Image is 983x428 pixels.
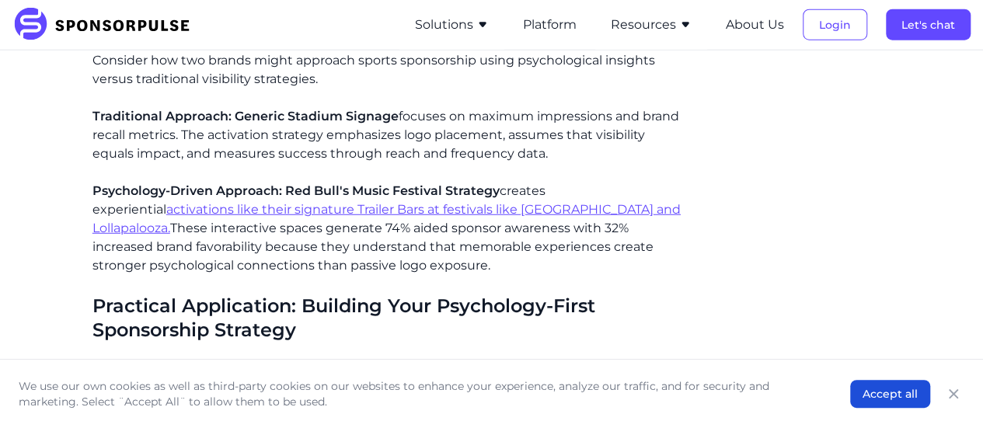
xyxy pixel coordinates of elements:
button: Login [803,9,867,40]
iframe: Chat Widget [905,353,983,428]
a: Login [803,18,867,32]
button: Accept all [850,380,930,408]
button: Platform [523,16,577,34]
span: Practical Application: Building Your Psychology-First Sponsorship Strategy [92,294,595,341]
p: focuses on maximum impressions and brand recall metrics. The activation strategy emphasizes logo ... [92,107,688,163]
a: activations like their signature Trailer Bars at festivals like [GEOGRAPHIC_DATA] and Lollapalooza. [92,202,681,235]
button: Resources [611,16,692,34]
span: Psychology-Driven Approach: Red Bull's Music Festival Strategy [92,183,500,198]
a: Let's chat [886,18,971,32]
p: We use our own cookies as well as third-party cookies on our websites to enhance your experience,... [19,378,819,409]
a: Platform [523,18,577,32]
button: Solutions [415,16,489,34]
img: SponsorPulse [12,8,201,42]
span: Traditional Approach: Generic Stadium Signage [92,109,399,124]
p: Consider how two brands might approach sports sponsorship using psychological insights versus tra... [92,51,688,89]
a: About Us [726,18,784,32]
button: About Us [726,16,784,34]
p: creates experiential These interactive spaces generate 74% aided sponsor awareness with 32% incre... [92,182,688,275]
button: Let's chat [886,9,971,40]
